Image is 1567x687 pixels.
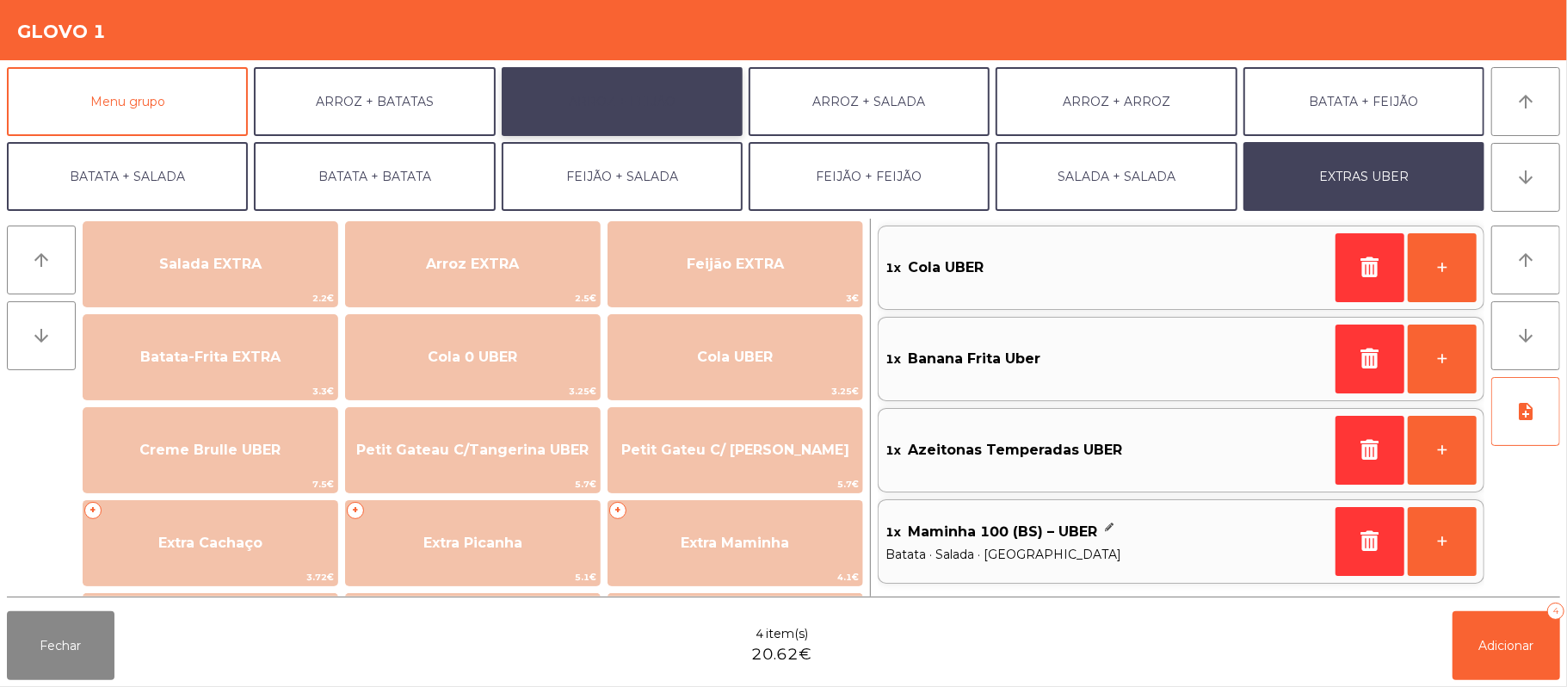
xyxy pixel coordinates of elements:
span: Cola 0 UBER [428,349,517,365]
span: Batata · Salada · [GEOGRAPHIC_DATA] [885,545,1329,564]
button: ARROZ + FEIJÃO [502,67,743,136]
i: arrow_upward [1515,91,1536,112]
button: + [1408,507,1477,576]
span: Extra Cachaço [158,535,262,551]
button: BATATA + FEIJÃO [1243,67,1484,136]
span: Salada EXTRA [159,256,262,272]
span: 1x [885,346,901,372]
span: Petit Gateau C/Tangerina UBER [356,442,589,458]
span: + [609,502,626,519]
span: 5.7€ [346,476,600,492]
span: 3€ [608,290,862,306]
button: arrow_downward [1491,301,1560,370]
i: arrow_downward [1515,167,1536,188]
i: arrow_upward [31,250,52,270]
span: Maminha 100 (BS) – UBER [908,519,1097,545]
button: arrow_downward [7,301,76,370]
button: + [1408,416,1477,485]
span: 4.1€ [608,569,862,585]
span: Banana Frita Uber [908,346,1040,372]
span: 20.62€ [752,643,812,666]
span: Extra Picanha [423,535,522,551]
button: arrow_upward [1491,226,1560,294]
button: note_add [1491,377,1560,446]
span: 1x [885,437,901,463]
button: SALADA + SALADA [996,142,1237,211]
span: Petit Gateu C/ [PERSON_NAME] [621,442,849,458]
span: 3.72€ [83,569,337,585]
span: Extra Maminha [681,535,789,551]
span: + [347,502,364,519]
span: 3.3€ [83,383,337,399]
span: 4 [756,625,764,643]
button: EXTRAS UBER [1243,142,1484,211]
button: + [1408,233,1477,302]
button: Menu grupo [7,67,248,136]
span: Creme Brulle UBER [139,442,281,458]
span: Azeitonas Temperadas UBER [908,437,1122,463]
button: arrow_upward [1491,67,1560,136]
span: 5.1€ [346,569,600,585]
span: 5.7€ [608,476,862,492]
span: Cola UBER [697,349,773,365]
span: + [84,502,102,519]
button: BATATA + SALADA [7,142,248,211]
span: 1x [885,519,901,545]
button: Adicionar4 [1453,611,1560,680]
span: 2.5€ [346,290,600,306]
button: FEIJÃO + SALADA [502,142,743,211]
span: 3.25€ [346,383,600,399]
i: arrow_downward [1515,325,1536,346]
h4: GLOVO 1 [17,19,106,45]
span: item(s) [766,625,808,643]
i: arrow_downward [31,325,52,346]
div: 4 [1547,603,1564,620]
button: + [1408,325,1477,393]
span: Feijão EXTRA [687,256,784,272]
span: 7.5€ [83,476,337,492]
span: 2.2€ [83,290,337,306]
button: Fechar [7,611,114,680]
button: ARROZ + SALADA [749,67,990,136]
button: ARROZ + BATATAS [254,67,495,136]
button: BATATA + BATATA [254,142,495,211]
button: FEIJÃO + FEIJÃO [749,142,990,211]
span: Batata-Frita EXTRA [140,349,281,365]
button: arrow_downward [1491,143,1560,212]
span: Arroz EXTRA [426,256,519,272]
span: Cola UBER [908,255,984,281]
i: note_add [1515,401,1536,422]
span: 1x [885,255,901,281]
span: 3.25€ [608,383,862,399]
button: arrow_upward [7,226,76,294]
span: Adicionar [1479,638,1534,653]
button: ARROZ + ARROZ [996,67,1237,136]
i: arrow_upward [1515,250,1536,270]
